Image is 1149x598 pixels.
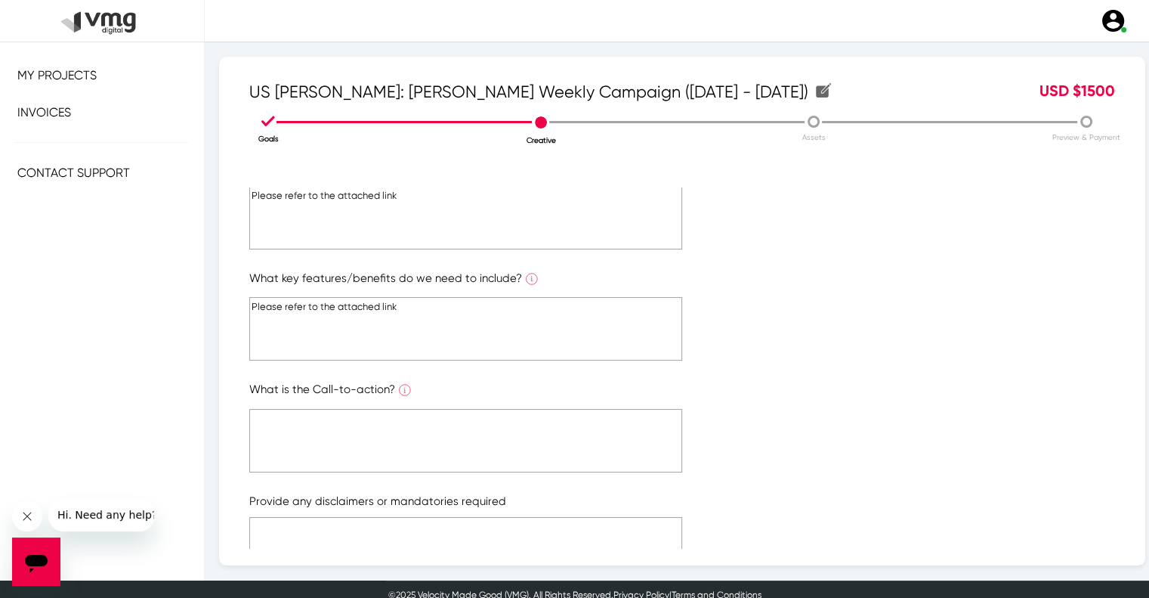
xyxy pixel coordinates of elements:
[249,381,1115,401] p: What is the Call-to-action?
[48,498,154,531] iframe: Message from company
[249,79,831,104] span: US [PERSON_NAME]: [PERSON_NAME] Weekly Campaign ([DATE] - [DATE])
[249,493,1115,510] p: Provide any disclaimers or mandatories required
[17,166,130,180] span: Contact Support
[1100,8,1126,34] img: user
[1039,82,1081,100] span: USD $
[17,68,97,82] span: My Projects
[904,79,1126,104] div: 1500
[249,270,1115,290] p: What key features/benefits do we need to include?
[9,11,109,23] span: Hi. Need any help?
[526,273,538,285] img: info_outline_icon.svg
[816,83,831,98] img: create.svg
[12,538,60,586] iframe: Button to launch messaging window
[678,132,950,143] p: Assets
[1091,8,1134,34] a: user
[405,135,677,146] p: Creative
[132,133,404,144] p: Goals
[12,501,42,531] iframe: Close message
[399,384,411,396] img: info_outline_icon.svg
[17,105,71,119] span: Invoices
